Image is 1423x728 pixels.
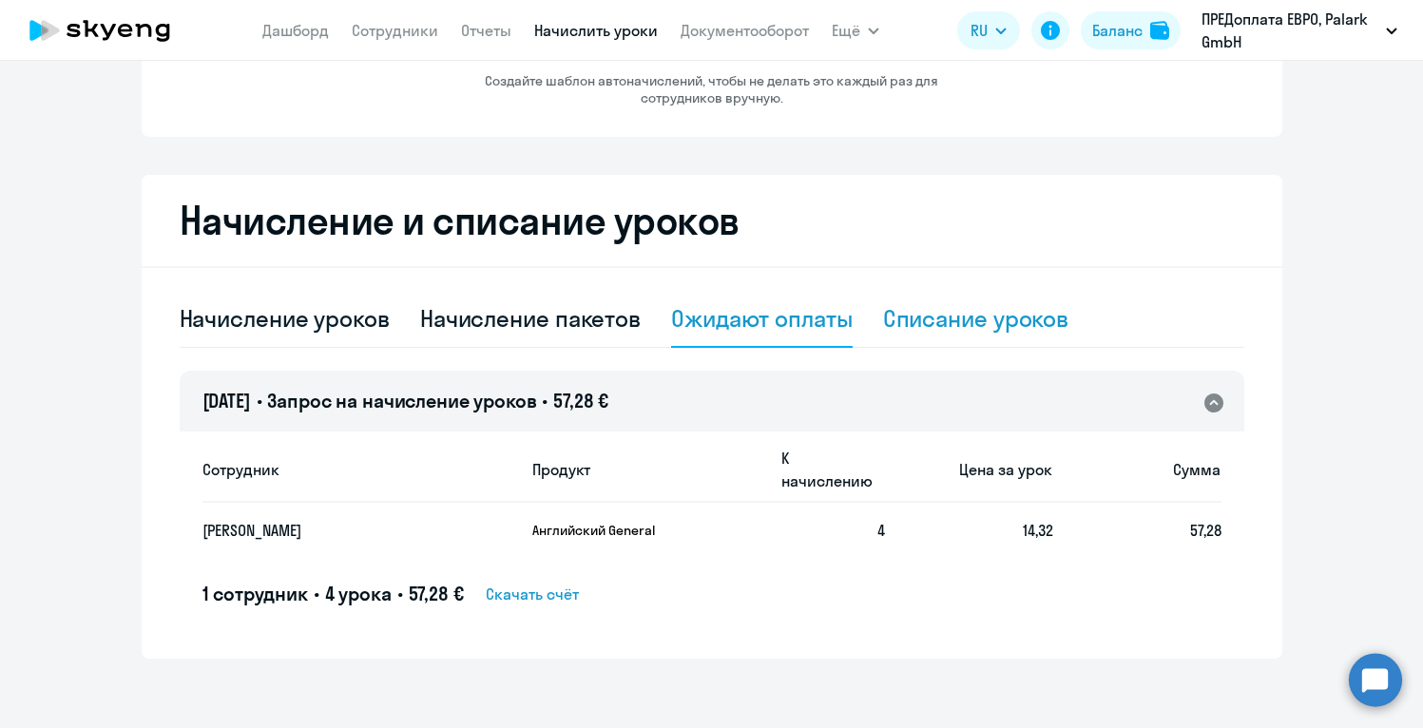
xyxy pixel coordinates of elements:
th: Сумма [1053,436,1221,503]
p: Английский General [532,522,675,539]
span: 4 урока [325,582,392,605]
button: Ещё [832,11,879,49]
div: Начисление пакетов [420,303,641,334]
span: 14,32 [1023,521,1053,540]
p: [PERSON_NAME] [202,520,480,541]
span: Запрос на начисление уроков [267,389,536,412]
th: Цена за урок [885,436,1053,503]
h2: Начисление и списание уроков [180,198,1244,243]
th: Продукт [517,436,767,503]
div: Списание уроков [883,303,1069,334]
th: К начислению [766,436,885,503]
span: Ещё [832,19,860,42]
span: • [397,582,403,605]
span: 1 сотрудник [202,582,308,605]
span: 57,28 € [409,582,464,605]
th: Сотрудник [202,436,517,503]
div: Баланс [1092,19,1143,42]
span: [DATE] [202,389,251,412]
a: Начислить уроки [534,21,658,40]
a: Дашборд [262,21,329,40]
span: • [314,582,319,605]
a: Отчеты [461,21,511,40]
img: balance [1150,21,1169,40]
p: ПРЕДоплата ЕВРО, Palark GmbH [1202,8,1378,53]
span: Скачать счёт [486,583,579,605]
a: Сотрудники [352,21,438,40]
span: • [257,389,262,412]
span: • [542,389,548,412]
button: ПРЕДоплата ЕВРО, Palark GmbH [1192,8,1407,53]
span: 57,28 € [553,389,608,412]
p: Создайте шаблон автоначислений, чтобы не делать это каждый раз для сотрудников вручную. [446,72,978,106]
button: Балансbalance [1081,11,1181,49]
span: 4 [877,521,885,540]
span: 57,28 [1190,521,1221,540]
button: RU [957,11,1020,49]
a: Документооборот [681,21,809,40]
span: RU [971,19,988,42]
div: Ожидают оплаты [671,303,853,334]
div: Начисление уроков [180,303,390,334]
